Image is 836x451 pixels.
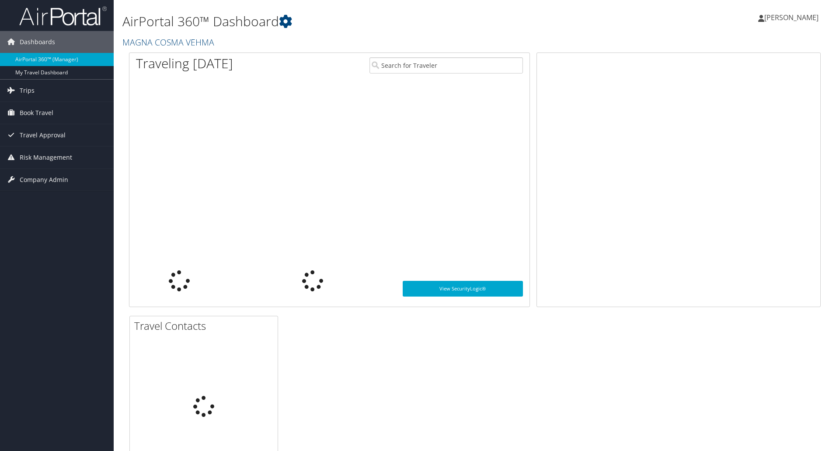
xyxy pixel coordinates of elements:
[764,13,819,22] span: [PERSON_NAME]
[122,36,216,48] a: MAGNA COSMA VEHMA
[122,12,592,31] h1: AirPortal 360™ Dashboard
[403,281,523,297] a: View SecurityLogic®
[19,6,107,26] img: airportal-logo.png
[136,54,233,73] h1: Traveling [DATE]
[20,169,68,191] span: Company Admin
[20,102,53,124] span: Book Travel
[20,124,66,146] span: Travel Approval
[369,57,523,73] input: Search for Traveler
[758,4,827,31] a: [PERSON_NAME]
[20,80,35,101] span: Trips
[20,31,55,53] span: Dashboards
[20,147,72,168] span: Risk Management
[134,318,278,333] h2: Travel Contacts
